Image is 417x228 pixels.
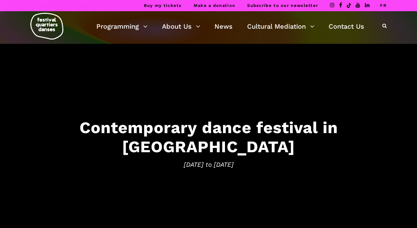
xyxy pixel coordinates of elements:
[162,21,200,32] a: About Us
[247,3,318,8] a: Subscribe to our newsletter
[7,118,410,157] h3: Contemporary dance festival in [GEOGRAPHIC_DATA]
[380,3,387,8] a: FR
[194,3,236,8] a: Make a donation
[7,160,410,170] span: [DATE] to [DATE]
[329,21,364,32] a: Contact Us
[30,13,63,40] img: logo-fqd-med
[214,21,233,32] a: News
[96,21,147,32] a: Programming
[144,3,182,8] a: Buy my tickets
[247,21,314,32] a: Cultural Mediation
